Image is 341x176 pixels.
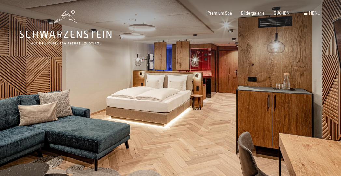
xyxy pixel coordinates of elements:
[309,10,320,16] span: Menü
[241,10,265,16] a: Bildergalerie
[274,10,290,16] a: BUCHEN
[207,10,232,16] a: Premium Spa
